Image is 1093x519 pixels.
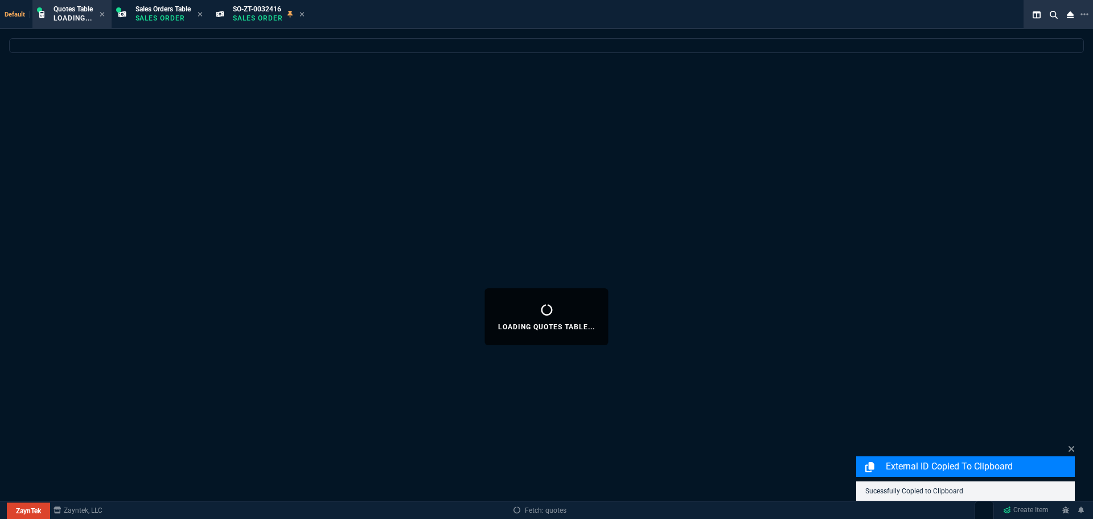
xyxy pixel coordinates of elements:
[513,505,566,516] a: Fetch: quotes
[135,5,191,13] span: Sales Orders Table
[1028,8,1045,22] nx-icon: Split Panels
[54,5,93,13] span: Quotes Table
[5,11,30,18] span: Default
[135,14,191,23] p: Sales Order
[865,486,1066,496] p: Sucessfully Copied to Clipboard
[1080,9,1088,20] nx-icon: Open New Tab
[1045,8,1062,22] nx-icon: Search
[1062,8,1078,22] nx-icon: Close Workbench
[50,505,106,516] a: msbcCompanyName
[54,14,93,23] p: Loading...
[233,5,281,13] span: SO-ZT-0032416
[299,10,305,19] nx-icon: Close Tab
[498,322,594,332] p: Loading Quotes Table...
[999,502,1053,519] a: Create Item
[100,10,105,19] nx-icon: Close Tab
[198,10,203,19] nx-icon: Close Tab
[233,14,283,23] p: Sales Order
[886,460,1073,473] p: External ID Copied to Clipboard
